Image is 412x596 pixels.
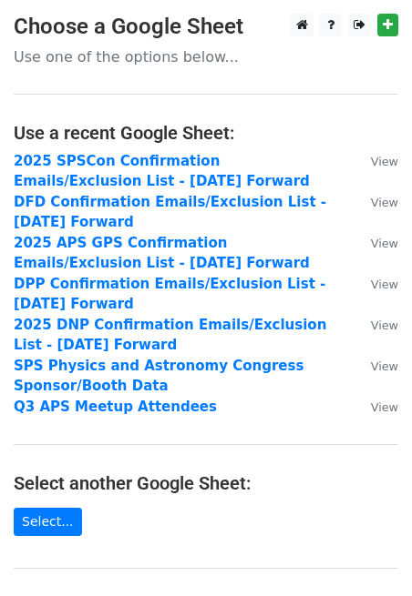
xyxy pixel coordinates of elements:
[371,359,398,373] small: View
[371,155,398,168] small: View
[14,472,398,494] h4: Select another Google Sheet:
[14,14,398,40] h3: Choose a Google Sheet
[14,399,217,415] a: Q3 APS Meetup Attendees
[353,235,398,251] a: View
[371,278,398,291] small: View
[14,47,398,66] p: Use one of the options below...
[371,196,398,209] small: View
[371,237,398,250] small: View
[14,508,82,536] a: Select...
[14,194,326,231] a: DFD Confirmation Emails/Exclusion List - [DATE] Forward
[371,400,398,414] small: View
[353,317,398,333] a: View
[353,153,398,169] a: View
[14,122,398,144] h4: Use a recent Google Sheet:
[353,399,398,415] a: View
[14,153,310,190] a: 2025 SPSCon Confirmation Emails/Exclusion List - [DATE] Forward
[14,317,326,354] a: 2025 DNP Confirmation Emails/Exclusion List - [DATE] Forward
[353,358,398,374] a: View
[371,318,398,332] small: View
[14,276,325,313] a: DPP Confirmation Emails/Exclusion List - [DATE] Forward
[14,235,310,272] a: 2025 APS GPS Confirmation Emails/Exclusion List - [DATE] Forward
[353,194,398,210] a: View
[14,358,304,395] a: SPS Physics and Astronomy Congress Sponsor/Booth Data
[353,276,398,292] a: View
